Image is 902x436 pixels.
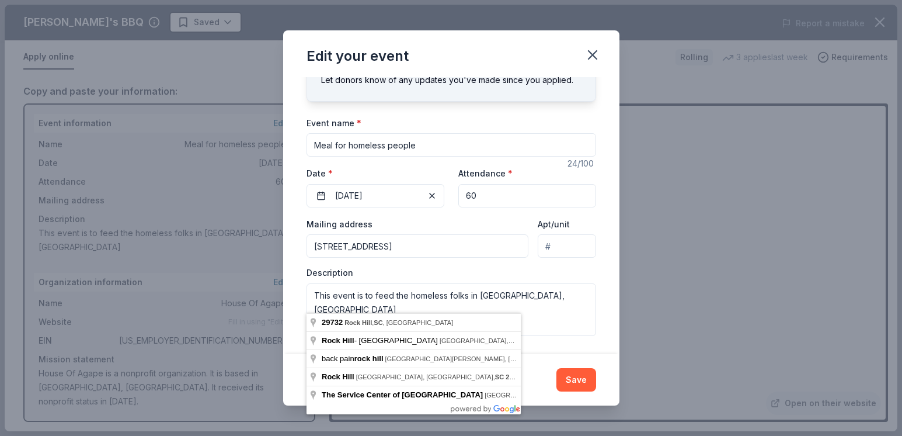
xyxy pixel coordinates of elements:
[307,184,444,207] button: [DATE]
[538,234,595,258] input: #
[495,373,504,380] span: SC
[321,73,581,87] div: Let donors know of any updates you've made since you applied.
[538,219,570,230] label: Apt/unit
[307,234,529,258] input: Enter a US address
[344,319,372,326] span: Rock Hill
[356,373,594,380] span: [GEOGRAPHIC_DATA], [GEOGRAPHIC_DATA], , [GEOGRAPHIC_DATA]
[322,336,354,345] span: Rock Hill
[307,168,444,179] label: Date
[458,184,596,207] input: 20
[485,392,710,399] span: [GEOGRAPHIC_DATA], [GEOGRAPHIC_DATA] , [GEOGRAPHIC_DATA]
[307,47,409,65] div: Edit your event
[322,318,343,327] span: 29732
[440,337,607,344] span: [GEOGRAPHIC_DATA], , [GEOGRAPHIC_DATA]
[458,168,513,179] label: Attendance
[322,354,385,363] span: back pain
[322,336,440,345] span: - [GEOGRAPHIC_DATA]
[344,319,453,326] span: , , [GEOGRAPHIC_DATA]
[307,133,596,157] input: Spring Fundraiser
[322,372,354,381] span: Rock Hill
[556,368,596,392] button: Save
[322,390,483,399] span: The Service Center of [GEOGRAPHIC_DATA]
[519,337,537,344] span: 29732
[385,355,676,362] span: [GEOGRAPHIC_DATA][PERSON_NAME], [GEOGRAPHIC_DATA], , [GEOGRAPHIC_DATA]
[354,354,384,363] span: rock hill
[307,267,353,279] label: Description
[506,373,524,380] span: 29732
[567,157,596,171] div: 24 /100
[307,283,596,336] textarea: This event is to feed the homeless folks in [GEOGRAPHIC_DATA], [GEOGRAPHIC_DATA]
[307,219,372,230] label: Mailing address
[374,319,382,326] span: SC
[307,117,361,129] label: Event name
